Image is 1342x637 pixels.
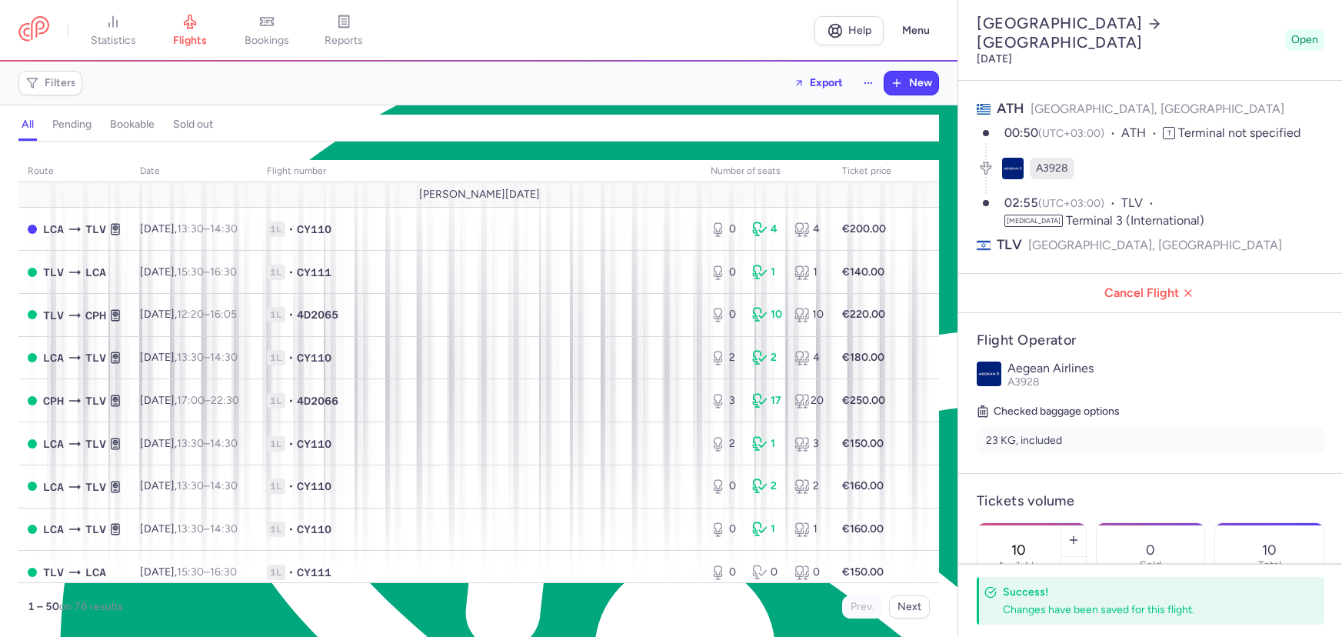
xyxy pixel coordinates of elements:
th: route [18,160,131,183]
span: CY110 [297,522,331,537]
span: LCA [43,521,64,538]
span: Terminal not specified [1178,125,1300,140]
label: Available [997,560,1040,572]
a: reports [305,14,382,48]
span: on 76 results [59,600,123,613]
h4: sold out [173,118,213,132]
div: 0 [752,565,781,580]
span: 4D2065 [297,307,338,322]
p: Total [1258,559,1281,572]
div: 0 [711,565,740,580]
span: TLV [85,521,106,538]
span: TLV [43,564,64,581]
span: T [1163,127,1175,139]
h4: bookable [110,118,155,132]
span: [DATE], [140,522,238,535]
span: A3928 [1007,375,1040,389]
h4: Success! [1003,585,1290,599]
strong: €220.00 [842,308,885,321]
strong: €200.00 [842,222,886,235]
div: 4 [752,222,781,237]
span: CY110 [297,350,331,365]
div: 2 [752,350,781,365]
span: [DATE], [140,565,237,579]
span: CPH [85,307,106,324]
time: 14:30 [210,479,238,492]
p: 10 [1262,542,1277,558]
span: Cancel Flight [971,286,1330,300]
span: • [288,436,294,452]
span: 1L [267,222,285,237]
div: 3 [794,436,824,452]
time: 13:30 [177,437,204,450]
div: 17 [752,393,781,409]
div: 20 [794,393,824,409]
strong: €150.00 [842,437,884,450]
span: TLV [43,307,64,324]
span: [MEDICAL_DATA] [1004,215,1063,227]
div: 0 [711,307,740,322]
time: 13:30 [177,351,204,364]
span: – [177,437,238,450]
div: 0 [711,479,740,494]
span: [DATE], [140,265,237,278]
th: date [131,160,258,183]
span: Filters [45,77,76,89]
span: TLV [85,435,106,452]
div: 0 [794,565,824,580]
span: [DATE], [140,351,238,364]
time: 15:30 [177,565,204,579]
button: Prev. [842,595,883,619]
time: 13:30 [177,522,204,535]
div: 10 [752,307,781,322]
span: TLV [85,349,106,366]
span: [DATE], [140,394,239,407]
span: LCA [43,349,64,366]
div: 0 [711,222,740,237]
span: 1L [267,479,285,494]
span: TLV [43,264,64,281]
button: Export [784,71,853,95]
th: Ticket price [833,160,901,183]
span: 1L [267,307,285,322]
span: Terminal 3 (International) [1066,213,1204,228]
h4: Tickets volume [977,492,1324,510]
div: 2 [711,436,740,452]
time: 17:00 [177,394,205,407]
div: 1 [752,522,781,537]
span: [DATE], [140,479,238,492]
span: LCA [43,479,64,495]
button: New [884,72,938,95]
strong: €140.00 [842,265,884,278]
time: 22:30 [211,394,239,407]
span: – [177,265,237,278]
a: bookings [228,14,305,48]
div: 4 [794,222,824,237]
time: 00:50 [1004,125,1038,140]
time: 02:55 [1004,195,1038,210]
span: • [288,479,294,494]
span: 1L [267,565,285,580]
span: • [288,222,294,237]
span: 4D2066 [297,393,338,409]
span: – [177,394,239,407]
span: – [177,351,238,364]
p: Sold [1140,559,1161,572]
span: 1L [267,522,285,537]
p: 0 [1146,542,1155,558]
span: – [177,222,238,235]
span: 1L [267,436,285,452]
span: CY110 [297,479,331,494]
span: [DATE], [140,308,237,321]
span: • [288,350,294,365]
span: Export [810,77,843,88]
span: LCA [85,264,106,281]
div: 0 [711,265,740,280]
img: Aegean Airlines logo [977,362,1001,386]
time: 16:05 [210,308,237,321]
h4: Flight Operator [977,332,1324,349]
span: • [288,565,294,580]
time: 15:30 [177,265,204,278]
time: [DATE] [977,52,1012,65]
span: – [177,308,237,321]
